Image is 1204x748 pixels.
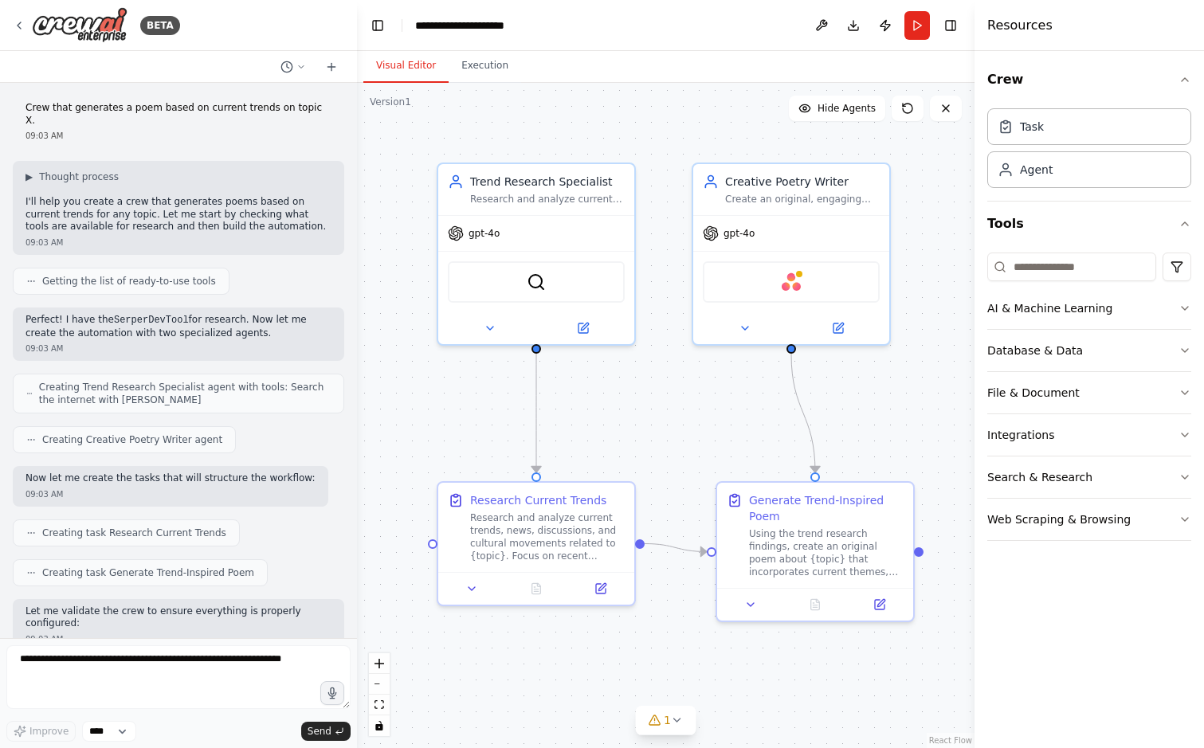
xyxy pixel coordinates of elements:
span: Creating task Research Current Trends [42,527,226,539]
button: Hide Agents [789,96,885,121]
p: I'll help you create a crew that generates poems based on current trends for any topic. Let me st... [25,196,331,233]
a: React Flow attribution [929,736,972,745]
div: Trend Research SpecialistResearch and analyze current trends, developments, and popular discussio... [437,163,636,346]
button: 1 [635,706,696,735]
button: AI & Machine Learning [987,288,1191,329]
g: Edge from cdb414b1-3c5f-444e-83ef-ec8628e66f79 to 1c210e2b-d665-47ff-bae4-6b99d372d6a6 [645,536,707,560]
button: No output available [503,579,571,598]
img: Asana [782,272,801,292]
div: Task [1020,119,1044,135]
div: Version 1 [370,96,411,108]
div: Research Current Trends [470,492,606,508]
span: ▶ [25,170,33,183]
div: Generate Trend-Inspired Poem [749,492,904,524]
button: Web Scraping & Browsing [987,499,1191,540]
div: Using the trend research findings, create an original poem about {topic} that incorporates curren... [749,527,904,578]
div: BETA [140,16,180,35]
button: Open in side panel [573,579,628,598]
button: Search & Research [987,456,1191,498]
button: zoom in [369,653,390,674]
button: Click to speak your automation idea [320,681,344,705]
g: Edge from 30f6798e-60f6-49bd-8535-0eb9dc90fb9b to 1c210e2b-d665-47ff-bae4-6b99d372d6a6 [783,354,823,472]
button: Open in side panel [538,319,628,338]
div: 09:03 AM [25,633,331,645]
div: React Flow controls [369,653,390,736]
button: Hide left sidebar [367,14,389,37]
g: Edge from 58f93b6c-c83b-4282-baa1-c9ca65263a4f to cdb414b1-3c5f-444e-83ef-ec8628e66f79 [528,354,544,472]
span: gpt-4o [469,227,500,240]
div: Research Current TrendsResearch and analyze current trends, news, discussions, and cultural movem... [437,481,636,606]
button: zoom out [369,674,390,695]
div: 09:03 AM [25,130,331,142]
div: 09:03 AM [25,343,331,354]
button: Improve [6,721,76,742]
div: Tools [987,246,1191,554]
div: Trend Research Specialist [470,174,625,190]
code: SerperDevTool [114,315,189,326]
div: Research and analyze current trends, news, discussions, and cultural movements related to {topic}... [470,511,625,562]
div: Creative Poetry WriterCreate an original, engaging poem about {topic} that incorporates current t... [692,163,891,346]
nav: breadcrumb [415,18,504,33]
button: File & Document [987,372,1191,413]
span: Creating task Generate Trend-Inspired Poem [42,566,254,579]
button: Visual Editor [363,49,449,83]
button: ▶Thought process [25,170,119,183]
div: Creative Poetry Writer [725,174,880,190]
p: Crew that generates a poem based on current trends on topic X. [25,102,331,127]
div: Research and analyze current trends, developments, and popular discussions about {topic}, identif... [470,193,625,206]
button: Open in side panel [793,319,883,338]
button: Execution [449,49,521,83]
button: Open in side panel [852,595,907,614]
span: Creating Trend Research Specialist agent with tools: Search the internet with [PERSON_NAME] [39,381,331,406]
div: Generate Trend-Inspired PoemUsing the trend research findings, create an original poem about {top... [716,481,915,622]
span: Hide Agents [818,102,876,115]
span: Creating Creative Poetry Writer agent [42,433,222,446]
button: Integrations [987,414,1191,456]
div: 09:03 AM [25,488,316,500]
span: Send [308,725,331,738]
button: Send [301,722,351,741]
span: Improve [29,725,69,738]
button: Crew [987,57,1191,102]
p: Now let me create the tasks that will structure the workflow: [25,472,316,485]
button: Start a new chat [319,57,344,76]
span: gpt-4o [724,227,755,240]
button: No output available [782,595,849,614]
button: Hide right sidebar [939,14,962,37]
p: Perfect! I have the for research. Now let me create the automation with two specialized agents. [25,314,331,339]
div: 09:03 AM [25,237,331,249]
span: Getting the list of ready-to-use tools [42,275,216,288]
div: Crew [987,102,1191,201]
div: Agent [1020,162,1053,178]
button: Database & Data [987,330,1191,371]
div: Create an original, engaging poem about {topic} that incorporates current trends and cultural ref... [725,193,880,206]
span: Thought process [39,170,119,183]
p: Let me validate the crew to ensure everything is properly configured: [25,605,331,630]
span: 1 [664,712,671,728]
button: fit view [369,695,390,715]
img: SerperDevTool [527,272,546,292]
img: Logo [32,7,127,43]
button: Switch to previous chat [274,57,312,76]
h4: Resources [987,16,1053,35]
button: Tools [987,202,1191,246]
button: toggle interactivity [369,715,390,736]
